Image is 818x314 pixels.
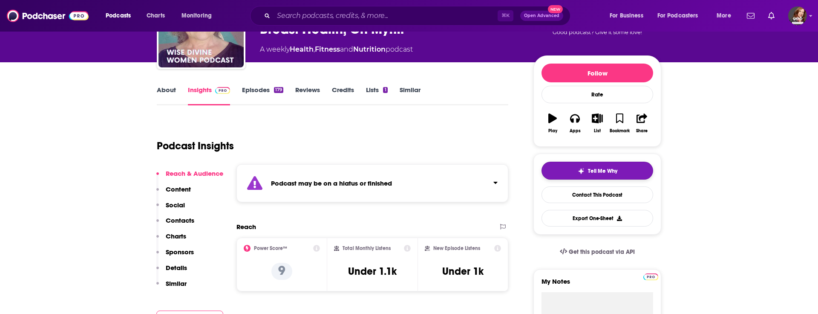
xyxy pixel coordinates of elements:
[156,279,187,295] button: Similar
[156,169,223,185] button: Reach & Audience
[156,232,186,248] button: Charts
[604,9,654,23] button: open menu
[166,169,223,177] p: Reach & Audience
[608,108,631,139] button: Bookmark
[188,86,230,105] a: InsightsPodchaser Pro
[176,9,223,23] button: open menu
[236,223,256,231] h2: Reach
[295,86,320,105] a: Reviews
[274,9,498,23] input: Search podcasts, credits, & more...
[520,11,563,21] button: Open AdvancedNew
[711,9,742,23] button: open menu
[181,10,212,22] span: Monitoring
[788,6,807,25] img: User Profile
[643,273,658,280] img: Podchaser Pro
[383,87,387,93] div: 1
[156,248,194,264] button: Sponsors
[332,86,354,105] a: Credits
[570,128,581,134] div: Apps
[652,9,711,23] button: open menu
[141,9,170,23] a: Charts
[541,277,653,292] label: My Notes
[366,86,387,105] a: Lists1
[631,108,653,139] button: Share
[166,201,185,209] p: Social
[166,248,194,256] p: Sponsors
[433,245,480,251] h2: New Episode Listens
[166,216,194,224] p: Contacts
[657,10,698,22] span: For Podcasters
[553,241,642,262] a: Get this podcast via API
[548,128,557,134] div: Play
[788,6,807,25] button: Show profile menu
[271,263,292,280] p: 9
[271,179,392,187] strong: Podcast may be on a hiatus or finished
[166,232,186,240] p: Charts
[610,128,630,134] div: Bookmark
[788,6,807,25] span: Logged in as pamelastevensmedia
[314,45,315,53] span: ,
[166,185,191,193] p: Content
[541,64,653,82] button: Follow
[106,10,131,22] span: Podcasts
[594,128,601,134] div: List
[166,264,187,272] p: Details
[7,8,89,24] img: Podchaser - Follow, Share and Rate Podcasts
[156,264,187,279] button: Details
[147,10,165,22] span: Charts
[442,265,484,278] h3: Under 1k
[215,87,230,94] img: Podchaser Pro
[636,128,648,134] div: Share
[541,210,653,227] button: Export One-Sheet
[100,9,142,23] button: open menu
[156,216,194,232] button: Contacts
[166,279,187,288] p: Similar
[564,108,586,139] button: Apps
[254,245,287,251] h2: Power Score™
[348,265,397,278] h3: Under 1.1k
[541,108,564,139] button: Play
[717,10,731,22] span: More
[242,86,283,105] a: Episodes179
[236,164,508,202] section: Click to expand status details
[578,168,585,174] img: tell me why sparkle
[353,45,386,53] a: Nutrition
[541,186,653,203] a: Contact This Podcast
[156,185,191,201] button: Content
[260,44,413,55] div: A weekly podcast
[157,140,234,152] h1: Podcast Insights
[343,245,391,251] h2: Total Monthly Listens
[524,14,559,18] span: Open Advanced
[765,9,778,23] a: Show notifications dropdown
[586,108,608,139] button: List
[290,45,314,53] a: Health
[553,29,642,35] span: Good podcast? Give it some love!
[274,87,283,93] div: 179
[258,6,579,26] div: Search podcasts, credits, & more...
[315,45,340,53] a: Fitness
[157,86,176,105] a: About
[569,248,635,256] span: Get this podcast via API
[541,86,653,103] div: Rate
[156,201,185,217] button: Social
[541,162,653,180] button: tell me why sparkleTell Me Why
[340,45,353,53] span: and
[643,272,658,280] a: Pro website
[610,10,643,22] span: For Business
[400,86,421,105] a: Similar
[743,9,758,23] a: Show notifications dropdown
[588,168,617,174] span: Tell Me Why
[548,5,563,13] span: New
[498,10,513,21] span: ⌘ K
